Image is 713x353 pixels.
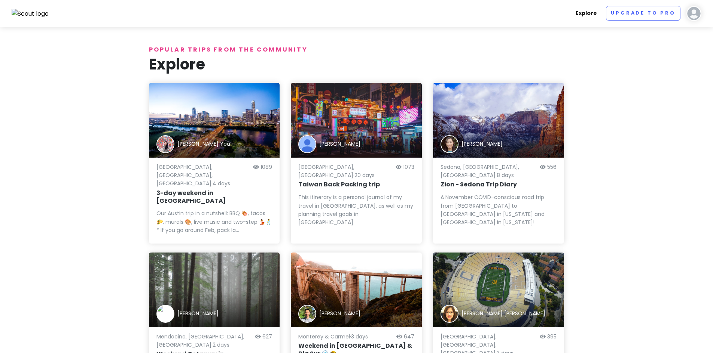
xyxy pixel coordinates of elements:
div: [PERSON_NAME] [319,309,360,318]
img: Trip author [298,305,316,323]
a: Explore [573,6,600,21]
img: Trip author [298,135,316,153]
span: 556 [547,163,557,171]
span: 627 [262,333,272,340]
p: [GEOGRAPHIC_DATA], [GEOGRAPHIC_DATA] · 20 days [298,163,393,180]
a: Upgrade to Pro [606,6,680,21]
p: Mendocino, [GEOGRAPHIC_DATA], [GEOGRAPHIC_DATA] · 2 days [156,332,252,349]
h1: Explore [149,55,564,74]
span: 1073 [403,163,414,171]
div: [PERSON_NAME] [177,309,219,318]
div: [PERSON_NAME] [PERSON_NAME] [461,309,545,318]
div: A November COVID-conscious road trip from [GEOGRAPHIC_DATA] to [GEOGRAPHIC_DATA] in [US_STATE] an... [441,193,557,227]
div: [PERSON_NAME] You [177,140,230,148]
div: Our Austin trip in a nutshell: BBQ 🍖, tacos 🌮, murals 🎨, live music and two-step 💃🕺 * If you go a... [156,209,272,234]
p: Sedona, [GEOGRAPHIC_DATA], [GEOGRAPHIC_DATA] · 8 days [441,163,537,180]
img: Trip author [441,135,458,153]
img: Trip author [156,305,174,323]
img: Trip author [156,135,174,153]
div: [PERSON_NAME] [461,140,503,148]
p: Popular trips from the community [149,45,564,55]
h6: Taiwan Back Packing trip [298,181,414,189]
a: time-lapse photography car lights on bridgeTrip author[PERSON_NAME] You[GEOGRAPHIC_DATA], [GEOGRA... [149,83,280,244]
a: temple entrance with bright lightsTrip author[PERSON_NAME][GEOGRAPHIC_DATA], [GEOGRAPHIC_DATA]·20... [291,83,422,244]
span: 647 [404,333,414,340]
a: mountains in winterTrip author[PERSON_NAME]Sedona, [GEOGRAPHIC_DATA], [GEOGRAPHIC_DATA]·8 days556... [433,83,564,244]
img: Scout logo [12,9,49,19]
h6: Zion - Sedona Trip Diary [441,181,557,189]
div: [PERSON_NAME] [319,140,360,148]
img: User profile [686,6,701,21]
img: Trip author [441,305,458,323]
p: Monterey & Carmel · 3 days [298,332,393,341]
span: 1089 [260,163,272,171]
p: [GEOGRAPHIC_DATA], [GEOGRAPHIC_DATA], [GEOGRAPHIC_DATA] · 4 days [156,163,250,188]
span: 395 [547,333,557,340]
div: This itinerary is a personal journal of my travel in [GEOGRAPHIC_DATA], as well as my planning tr... [298,193,414,227]
h6: 3-day weekend in [GEOGRAPHIC_DATA] [156,189,272,205]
